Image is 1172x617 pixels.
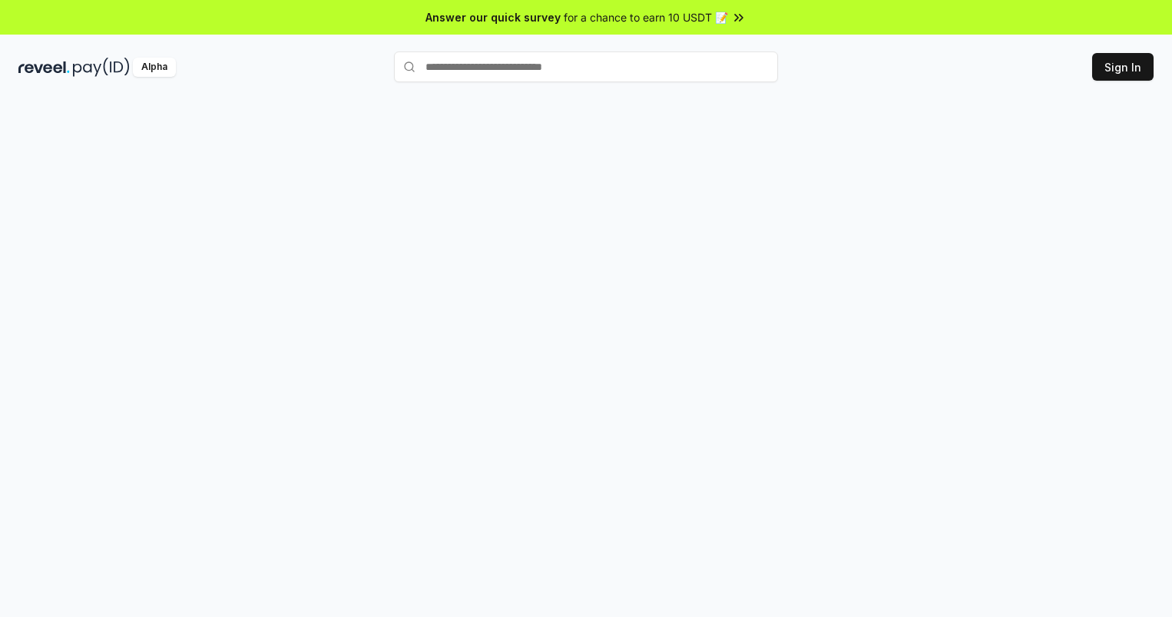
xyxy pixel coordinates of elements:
span: Answer our quick survey [425,9,561,25]
button: Sign In [1092,53,1154,81]
img: pay_id [73,58,130,77]
img: reveel_dark [18,58,70,77]
span: for a chance to earn 10 USDT 📝 [564,9,728,25]
div: Alpha [133,58,176,77]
